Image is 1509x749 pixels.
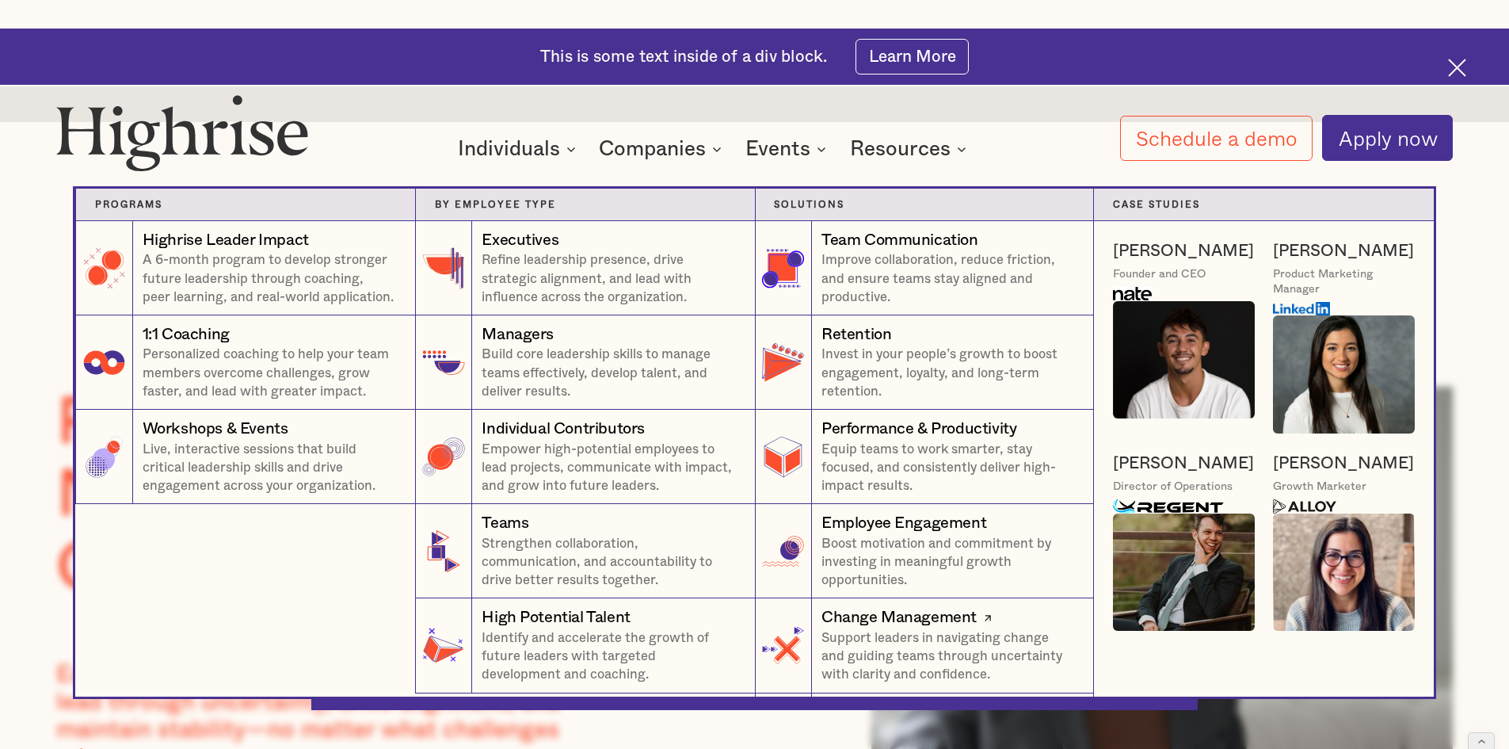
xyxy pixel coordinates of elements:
[143,441,396,496] p: Live, interactive sessions that build critical leadership skills and drive engagement across your...
[821,323,891,346] div: Retention
[458,139,560,159] div: Individuals
[482,441,735,496] p: Empower high-potential employees to lead projects, communicate with impact, and grow into future ...
[1273,267,1415,297] div: Product Marketing Manager
[143,323,230,346] div: 1:1 Coaching
[415,410,755,504] a: Individual ContributorsEmpower high-potential employees to lead projects, communicate with impact...
[1322,115,1453,161] a: Apply now
[821,441,1074,496] p: Equip teams to work smarter, stay focused, and consistently deliver high-impact results.
[415,315,755,410] a: ManagersBuild core leadership skills to manage teams effectively, develop talent, and deliver res...
[1113,480,1233,495] div: Director of Operations
[143,418,288,440] div: Workshops & Events
[755,221,1095,315] a: Team CommunicationImprove collaboration, reduce friction, and ensure teams stay aligned and produ...
[1113,240,1254,262] a: [PERSON_NAME]
[482,323,554,346] div: Managers
[458,139,581,159] div: Individuals
[821,535,1074,590] p: Boost motivation and commitment by investing in meaningful growth opportunities.
[415,221,755,315] a: ExecutivesRefine leadership presence, drive strategic alignment, and lead with influence across t...
[1113,453,1254,475] a: [PERSON_NAME]
[280,151,1230,697] nav: Companies
[143,229,309,251] div: Highrise Leader Impact
[755,410,1095,504] a: Performance & ProductivityEquip teams to work smarter, stay focused, and consistently deliver hig...
[95,200,162,209] strong: Programs
[482,251,735,307] p: Refine leadership presence, drive strategic alignment, and lead with influence across the organiz...
[482,606,631,629] div: High Potential Talent
[1273,453,1414,475] a: [PERSON_NAME]
[75,315,415,410] a: 1:1 CoachingPersonalized coaching to help your team members overcome challenges, grow faster, and...
[599,139,726,159] div: Companies
[774,200,844,209] strong: Solutions
[1448,59,1466,77] img: Cross icon
[482,629,735,685] p: Identify and accelerate the growth of future leaders with targeted development and coaching.
[1273,240,1414,262] a: [PERSON_NAME]
[1113,200,1200,209] strong: Case Studies
[482,418,645,440] div: Individual Contributors
[482,512,528,534] div: Teams
[415,504,755,598] a: TeamsStrengthen collaboration, communication, and accountability to drive better results together.
[143,346,396,401] p: Personalized coaching to help your team members overcome challenges, grow faster, and lead with g...
[143,251,396,307] p: A 6-month program to develop stronger future leadership through coaching, peer learning, and real...
[755,315,1095,410] a: RetentionInvest in your people’s growth to boost engagement, loyalty, and long-term retention.
[821,512,986,534] div: Employee Engagement
[821,229,978,251] div: Team Communication
[75,410,415,504] a: Workshops & EventsLive, interactive sessions that build critical leadership skills and drive enga...
[850,139,971,159] div: Resources
[56,94,308,170] img: Highrise logo
[415,598,755,693] a: High Potential TalentIdentify and accelerate the growth of future leaders with targeted developme...
[482,346,735,401] p: Build core leadership skills to manage teams effectively, develop talent, and deliver results.
[821,346,1074,401] p: Invest in your people’s growth to boost engagement, loyalty, and long-term retention.
[850,139,951,159] div: Resources
[755,598,1095,693] a: Change ManagementSupport leaders in navigating change and guiding teams through uncertainty with ...
[482,229,558,251] div: Executives
[435,200,556,209] strong: By Employee Type
[599,139,706,159] div: Companies
[540,46,827,68] div: This is some text inside of a div block.
[821,629,1074,685] p: Support leaders in navigating change and guiding teams through uncertainty with clarity and confi...
[1113,267,1206,282] div: Founder and CEO
[755,504,1095,598] a: Employee EngagementBoost motivation and commitment by investing in meaningful growth opportunities.
[1273,480,1366,495] div: Growth Marketer
[745,139,831,159] div: Events
[821,418,1016,440] div: Performance & Productivity
[75,221,415,315] a: Highrise Leader ImpactA 6-month program to develop stronger future leadership through coaching, p...
[1120,116,1313,161] a: Schedule a demo
[821,606,977,629] div: Change Management
[821,251,1074,307] p: Improve collaboration, reduce friction, and ensure teams stay aligned and productive.
[482,535,735,590] p: Strengthen collaboration, communication, and accountability to drive better results together.
[855,39,969,75] a: Learn More
[745,139,810,159] div: Events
